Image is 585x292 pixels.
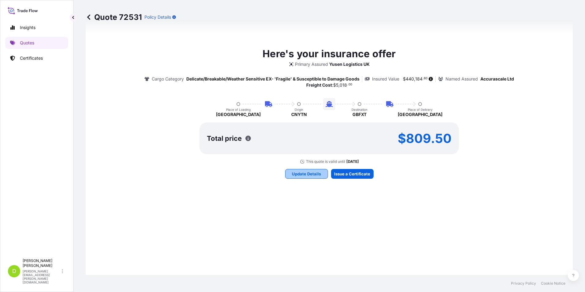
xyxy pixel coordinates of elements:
p: [GEOGRAPHIC_DATA] [398,111,442,118]
a: Insights [5,21,68,34]
a: Privacy Policy [511,281,536,286]
span: , [414,77,415,81]
span: 5 [336,83,338,87]
p: CNYTN [291,111,307,118]
p: Policy Details [144,14,171,20]
p: Total price [207,135,242,141]
p: Origin [295,108,303,111]
span: , [338,83,340,87]
p: Quote 72531 [86,12,142,22]
p: [PERSON_NAME][EMAIL_ADDRESS][PERSON_NAME][DOMAIN_NAME] [23,269,61,284]
p: This quote is valid until [306,159,345,164]
span: 184 [415,77,423,81]
p: [GEOGRAPHIC_DATA] [216,111,261,118]
p: Quotes [20,40,34,46]
span: 00 [348,84,352,86]
p: Destination [352,108,367,111]
p: Update Details [292,171,321,177]
p: Here's your insurance offer [263,47,396,61]
p: Issue a Certificate [334,171,370,177]
span: $ [333,83,336,87]
p: Yusen Logistics UK [329,61,370,67]
p: Primary Assured [295,61,328,67]
span: 440 [406,77,414,81]
span: . [347,84,348,86]
span: $ [403,77,406,81]
button: Update Details [285,169,328,179]
p: Insights [20,24,35,31]
p: Place of Delivery [408,108,433,111]
p: [DATE] [346,159,359,164]
p: : [306,82,352,88]
p: Cargo Category [152,76,184,82]
p: [PERSON_NAME] [PERSON_NAME] [23,258,61,268]
a: Quotes [5,37,68,49]
p: Insured Value [372,76,399,82]
span: D [12,268,16,274]
a: Cookie Notice [541,281,565,286]
p: Accurascale Ltd [480,76,514,82]
span: 80 [424,77,427,80]
p: Named Assured [445,76,478,82]
button: Issue a Certificate [331,169,374,179]
p: $809.50 [398,133,452,143]
p: Certificates [20,55,43,61]
b: Freight Cost [306,82,332,88]
p: Place of Loading [226,108,251,111]
p: Delicate/Breakable/Weather Sensitive EX- 'Fragile' & Susceptible to Damage Goods [186,76,360,82]
span: 018 [340,83,347,87]
p: GBFXT [352,111,367,118]
a: Certificates [5,52,68,64]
